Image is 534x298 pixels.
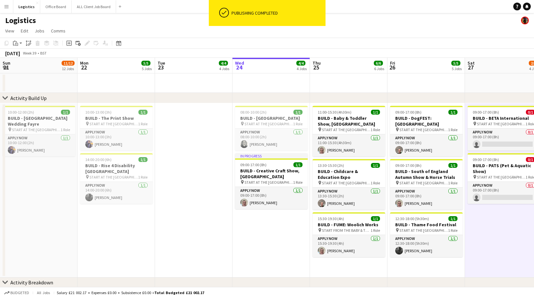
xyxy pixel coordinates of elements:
span: START AT THE [GEOGRAPHIC_DATA] [244,180,293,185]
span: START AT THE [GEOGRAPHIC_DATA] [399,228,448,233]
span: 1 Role [371,228,380,233]
app-card-role: APPLY NOW1/108:00-10:00 (2h)[PERSON_NAME] [235,129,308,151]
div: 5 Jobs [452,66,462,71]
app-job-card: 11:00-15:30 (4h30m)1/1BUILD - Baby & Toddler Show, [GEOGRAPHIC_DATA] START AT THE [GEOGRAPHIC_DAT... [313,106,385,156]
button: Office Board [40,0,72,13]
app-card-role: APPLY NOW1/115:30-19:30 (4h)[PERSON_NAME] [313,235,385,257]
span: 5/5 [451,61,460,66]
app-card-role: APPLY NOW1/110:00-13:00 (3h)[PERSON_NAME] [80,129,153,151]
a: Comms [48,27,68,35]
span: START AT THE [GEOGRAPHIC_DATA] [89,121,138,126]
span: Mon [80,60,89,66]
span: 09:00-17:00 (8h) [395,163,421,168]
app-job-card: 15:30-19:30 (4h)1/1BUILD - FUME: Woolich Works START FROM THE BABY & TODDLER SHOW, [GEOGRAPHIC_DA... [313,212,385,257]
h1: Logistics [5,16,36,25]
app-job-card: 08:00-10:00 (2h)1/1BUILD - [GEOGRAPHIC_DATA] START AT THE [GEOGRAPHIC_DATA]1 RoleAPPLY NOW1/108:0... [235,106,308,151]
app-job-card: 12:30-18:00 (5h30m)1/1BUILD - Thame Food Festival START AT THE [GEOGRAPHIC_DATA]1 RoleAPPLY NOW1/... [390,212,463,257]
span: 24 [234,64,244,71]
div: Activity Build Up [10,95,47,101]
span: 15:30-19:30 (4h) [318,216,344,221]
span: 09:00-17:00 (8h) [473,157,499,162]
span: 1/1 [138,110,148,115]
span: START AT THE [GEOGRAPHIC_DATA] [89,175,138,180]
div: BST [40,51,47,56]
span: START AT THE [GEOGRAPHIC_DATA] [477,121,526,126]
span: View [5,28,14,34]
span: 1/1 [293,110,303,115]
span: 25 [312,64,321,71]
span: 1 Role [138,121,148,126]
span: START AT THE [GEOGRAPHIC_DATA] [12,127,61,132]
span: 11:00-15:30 (4h30m) [318,110,351,115]
h3: BUILD - DogFEST: [GEOGRAPHIC_DATA] [390,115,463,127]
span: 4/4 [296,61,305,66]
h3: BUILD - Creative Craft Show, [GEOGRAPHIC_DATA] [235,168,308,180]
app-job-card: 10:00-12:00 (2h)1/1BUILD - [GEOGRAPHIC_DATA] Wedding Fayre START AT THE [GEOGRAPHIC_DATA]1 RoleAP... [3,106,75,156]
div: 4 Jobs [297,66,307,71]
span: Week 39 [21,51,38,56]
app-card-role: APPLY NOW1/109:00-17:00 (8h)[PERSON_NAME] [235,187,308,209]
span: 1 Role [371,180,380,185]
span: START AT THE [GEOGRAPHIC_DATA] [244,121,293,126]
div: 09:00-17:00 (8h)1/1BUILD - South of England Autumn Show & Horse Trials START AT THE [GEOGRAPHIC_D... [390,159,463,210]
span: Fri [390,60,395,66]
span: 1/1 [371,216,380,221]
app-card-role: APPLY NOW1/109:00-17:00 (8h)[PERSON_NAME] [390,134,463,156]
span: 1 Role [371,127,380,132]
button: Budgeted [3,289,30,296]
span: 14:00-20:00 (6h) [85,157,112,162]
div: 12 Jobs [62,66,74,71]
span: 1 Role [448,180,457,185]
span: 13:30-15:30 (2h) [318,163,344,168]
span: 1/1 [448,163,457,168]
span: 1 Role [448,228,457,233]
button: ALL Client Job Board [72,0,116,13]
div: [DATE] [5,50,20,56]
span: 10:00-12:00 (2h) [8,110,34,115]
span: 1/1 [61,110,70,115]
app-job-card: 10:00-13:00 (3h)1/1BUILD - The Print Show START AT THE [GEOGRAPHIC_DATA]1 RoleAPPLY NOW1/110:00-1... [80,106,153,151]
div: 5 Jobs [142,66,152,71]
span: 08:00-10:00 (2h) [240,110,267,115]
span: 23 [157,64,165,71]
a: Edit [18,27,31,35]
app-job-card: 14:00-20:00 (6h)1/1BUILD - Rise 4 Disability [GEOGRAPHIC_DATA] START AT THE [GEOGRAPHIC_DATA]1 Ro... [80,153,153,204]
span: 09:00-17:00 (8h) [240,162,267,167]
span: Jobs [35,28,44,34]
span: 1 Role [61,127,70,132]
h3: BUILD - South of England Autumn Show & Horse Trials [390,168,463,180]
div: In progress09:00-17:00 (8h)1/1BUILD - Creative Craft Show, [GEOGRAPHIC_DATA] START AT THE [GEOGRA... [235,153,308,209]
div: 4 Jobs [219,66,229,71]
span: 09:00-17:00 (8h) [395,110,421,115]
app-job-card: 09:00-17:00 (8h)1/1BUILD - DogFEST: [GEOGRAPHIC_DATA] START AT THE [GEOGRAPHIC_DATA]1 RoleAPPLY N... [390,106,463,156]
span: START FROM THE BABY & TODDLER SHOW, [GEOGRAPHIC_DATA] [322,228,371,233]
span: Budgeted [10,291,29,295]
span: 09:00-17:00 (8h) [473,110,499,115]
span: 1/1 [293,162,303,167]
app-card-role: APPLY NOW1/109:00-17:00 (8h)[PERSON_NAME] [390,188,463,210]
div: In progress [235,153,308,158]
h3: BUILD - The Print Show [80,115,153,121]
span: 4/4 [219,61,228,66]
span: 1 Role [448,127,457,132]
span: Sat [468,60,475,66]
app-card-role: APPLY NOW1/112:30-18:00 (5h30m)[PERSON_NAME] [390,235,463,257]
span: Edit [21,28,28,34]
span: 1/1 [371,110,380,115]
span: START AT THE [GEOGRAPHIC_DATA] [322,127,371,132]
span: 1 Role [293,121,303,126]
span: 12:30-18:00 (5h30m) [395,216,429,221]
span: 10:00-13:00 (3h) [85,110,112,115]
span: All jobs [36,290,51,295]
span: 21 [2,64,10,71]
span: 6/6 [374,61,383,66]
span: 1 Role [293,180,303,185]
app-card-role: APPLY NOW1/110:00-12:00 (2h)[PERSON_NAME] [3,134,75,156]
h3: BUILD - [GEOGRAPHIC_DATA] [235,115,308,121]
